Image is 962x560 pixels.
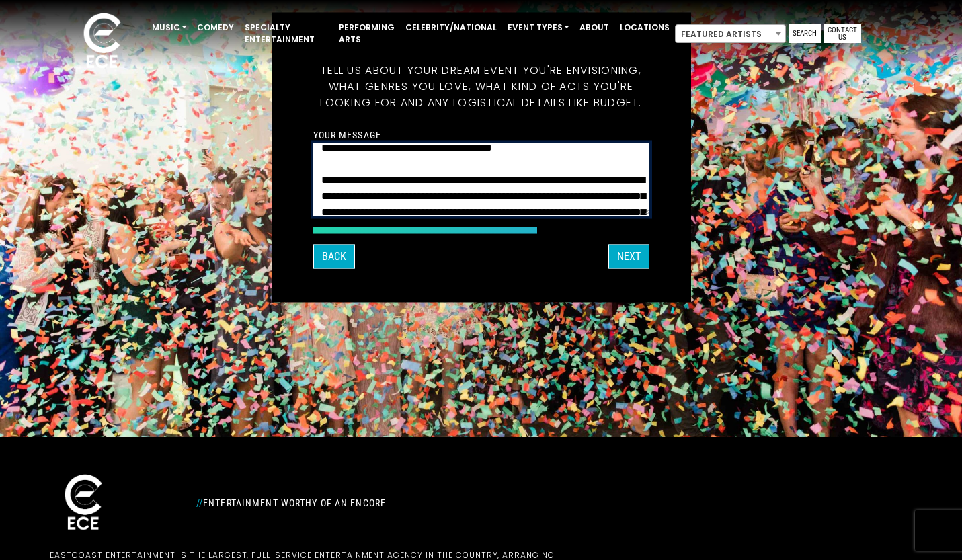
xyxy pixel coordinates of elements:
a: Locations [614,16,675,39]
a: Search [789,24,821,43]
a: Event Types [502,16,574,39]
div: Entertainment Worthy of an Encore [188,492,628,514]
span: // [196,497,203,508]
button: Next [608,244,649,268]
a: Specialty Entertainment [239,16,333,51]
h5: Tell us about your dream event you're envisioning, what genres you love, what kind of acts you're... [313,46,649,126]
label: Your message [313,128,381,141]
a: Music [147,16,192,39]
a: Contact Us [824,24,861,43]
img: ece_new_logo_whitev2-1.png [69,9,136,75]
button: Back [313,244,355,268]
a: Performing Arts [333,16,400,51]
img: ece_new_logo_whitev2-1.png [50,471,117,536]
a: Comedy [192,16,239,39]
a: Celebrity/National [400,16,502,39]
a: About [574,16,614,39]
span: Featured Artists [676,25,785,44]
span: Featured Artists [675,24,786,43]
